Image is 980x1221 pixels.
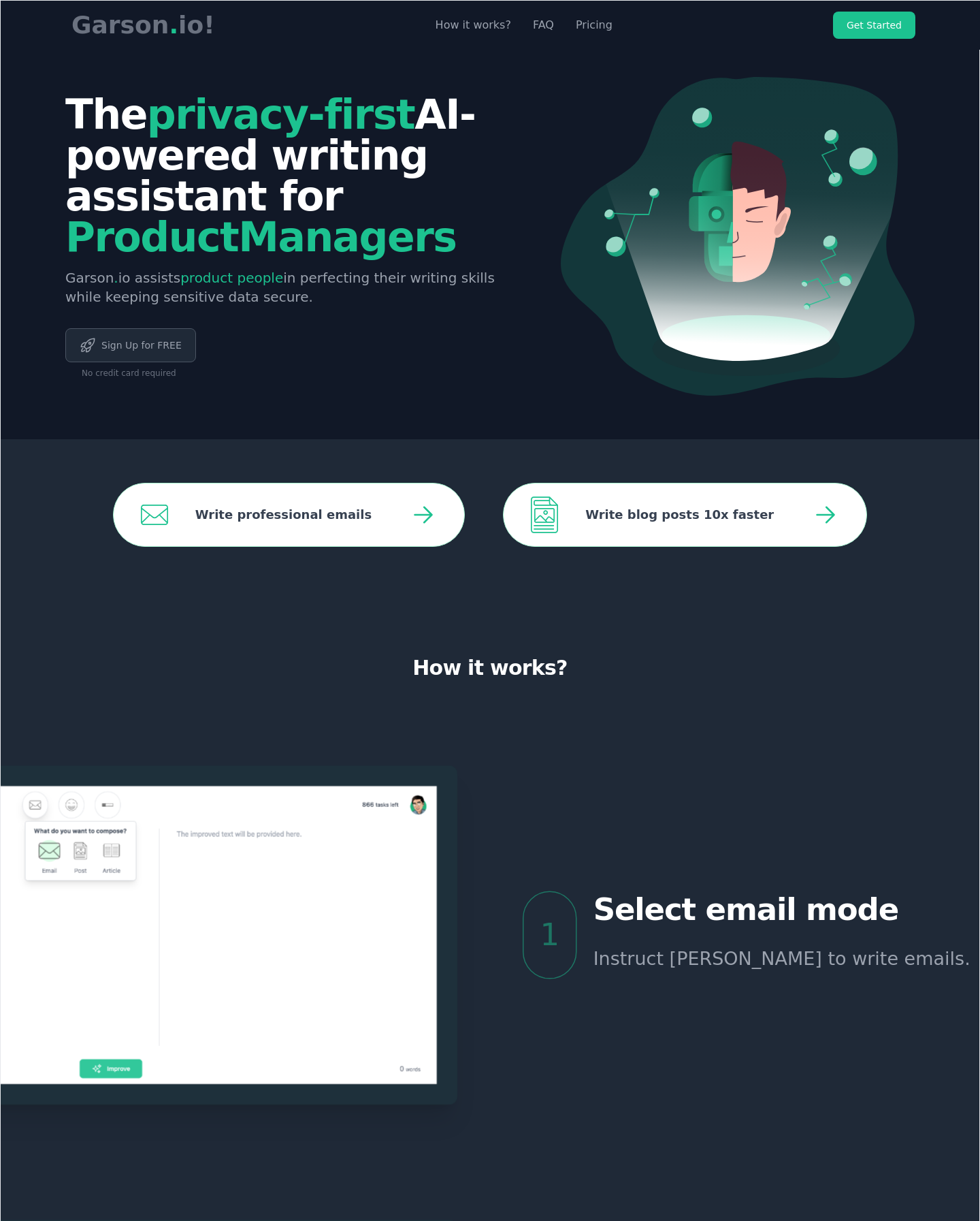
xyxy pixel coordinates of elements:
[66,12,215,39] a: Garson.io!
[484,483,886,547] a: Write blog posts 10x faster
[65,328,196,362] a: Sign Up for FREE
[523,891,577,979] span: 1
[168,483,393,546] span: Write professional emails
[147,91,414,138] span: privacy-first
[833,12,915,39] a: Get Started
[65,186,470,261] span: Product
[114,270,118,286] span: .
[169,12,178,39] span: .
[94,483,484,547] a: Write professional emails
[238,213,456,261] span: Managers
[96,338,182,352] span: Sign Up for FREE
[65,368,523,379] div: No credit card required
[561,77,915,396] img: hero image
[65,94,523,257] h1: The AI-powered writing assistant for
[65,268,523,306] p: Garson io assists in perfecting their writing skills while keeping sensitive data secure.
[576,17,612,33] a: Pricing
[558,483,796,546] span: Write blog posts 10x faster
[180,270,283,286] span: product people
[533,17,554,33] a: FAQ
[66,12,215,39] p: Garson io!
[436,17,511,33] a: How it works?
